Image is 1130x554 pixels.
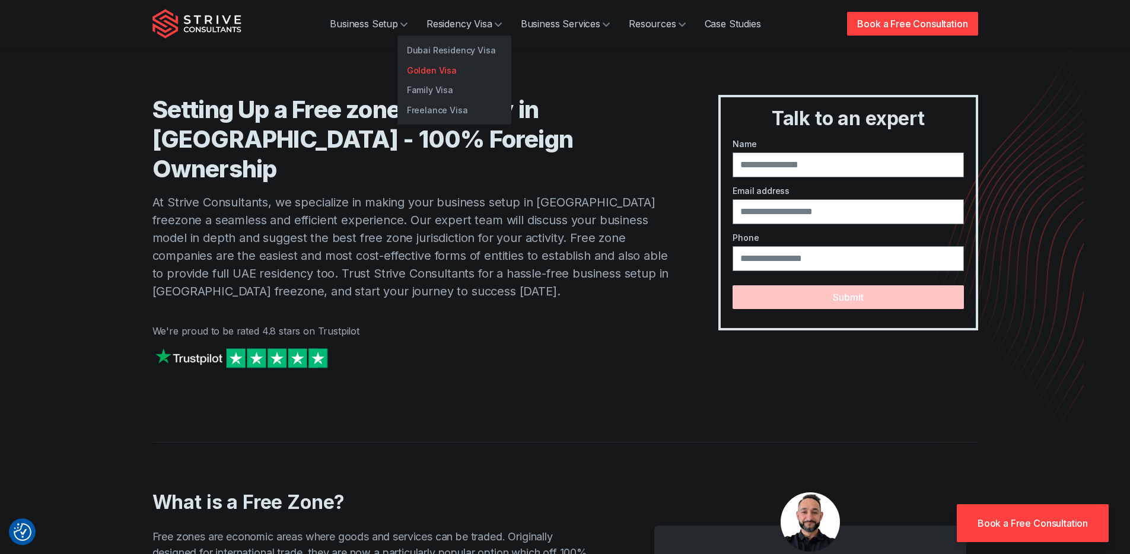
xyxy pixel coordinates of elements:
[152,491,590,514] h2: What is a Free Zone?
[14,523,31,541] button: Consent Preferences
[511,12,619,36] a: Business Services
[152,95,671,184] h1: Setting Up a Free zone Company in [GEOGRAPHIC_DATA] - 100% Foreign Ownership
[619,12,695,36] a: Resources
[733,138,963,150] label: Name
[781,492,840,552] img: aDXDSydWJ-7kSlbU_Untitleddesign-75-.png
[733,184,963,197] label: Email address
[397,61,511,81] a: Golden Visa
[152,9,241,39] img: Strive Consultants
[733,231,963,244] label: Phone
[152,324,671,338] p: We're proud to be rated 4.8 stars on Trustpilot
[417,12,511,36] a: Residency Visa
[14,523,31,541] img: Revisit consent button
[725,107,970,130] h3: Talk to an expert
[320,12,417,36] a: Business Setup
[733,285,963,309] button: Submit
[695,12,771,36] a: Case Studies
[397,100,511,120] a: Freelance Visa
[397,80,511,100] a: Family Visa
[152,345,330,371] img: Strive on Trustpilot
[152,193,671,300] p: At Strive Consultants, we specialize in making your business setup in [GEOGRAPHIC_DATA] freezone ...
[397,40,511,61] a: Dubai Residency Visa
[847,12,978,36] a: Book a Free Consultation
[957,504,1109,542] a: Book a Free Consultation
